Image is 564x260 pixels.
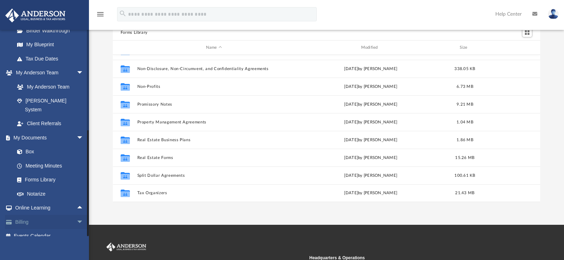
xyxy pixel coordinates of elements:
span: 100.61 KB [454,174,475,177]
a: My Documentsarrow_drop_down [5,131,91,145]
div: Size [450,44,479,51]
a: menu [96,14,105,18]
button: Split Dollar Agreements [137,173,291,178]
img: User Pic [548,9,559,19]
span: 1.86 MB [457,138,473,142]
button: Property Management Agreements [137,120,291,124]
a: Meeting Minutes [10,159,91,173]
button: Non-Profits [137,84,291,89]
a: My Anderson Team [10,80,87,94]
div: [DATE] by [PERSON_NAME] [294,119,448,126]
div: [DATE] by [PERSON_NAME] [294,66,448,72]
div: id [482,44,532,51]
div: grid [113,55,541,202]
div: Name [137,44,290,51]
a: Box [10,145,87,159]
i: search [119,10,127,17]
span: 338.05 KB [454,67,475,71]
span: arrow_drop_down [77,215,91,229]
div: [DATE] by [PERSON_NAME] [294,190,448,196]
a: My Anderson Teamarrow_drop_down [5,66,91,80]
div: [DATE] by [PERSON_NAME] [294,84,448,90]
a: Client Referrals [10,117,91,131]
a: Online Learningarrow_drop_up [5,201,91,215]
span: 21.43 MB [455,191,474,195]
a: Tax Due Dates [10,52,94,66]
button: Real Estate Business Plans [137,138,291,142]
button: Switch to Grid View [522,28,533,38]
span: arrow_drop_up [77,201,91,216]
button: Non-Disclosure, Non-Circumvent, and Confidentiality Agreements [137,67,291,71]
a: Forms Library [10,173,87,187]
a: Billingarrow_drop_down [5,215,94,229]
button: Promissory Notes [137,102,291,107]
div: [DATE] by [PERSON_NAME] [294,137,448,143]
div: id [116,44,134,51]
span: arrow_drop_down [77,66,91,80]
a: Events Calendar [5,229,94,243]
div: [DATE] by [PERSON_NAME] [294,101,448,108]
button: Forms Library [121,30,148,36]
div: Modified [294,44,447,51]
a: My Blueprint [10,38,91,52]
button: Real Estate Forms [137,155,291,160]
span: 6.73 MB [457,85,473,89]
div: [DATE] by [PERSON_NAME] [294,173,448,179]
span: arrow_drop_down [77,131,91,145]
a: Notarize [10,187,91,201]
span: 1.04 MB [457,120,473,124]
div: [DATE] by [PERSON_NAME] [294,155,448,161]
a: [PERSON_NAME] System [10,94,91,117]
span: 15.26 MB [455,156,474,160]
a: Binder Walkthrough [10,23,94,38]
button: Tax Organizers [137,191,291,195]
img: Anderson Advisors Platinum Portal [105,243,148,252]
span: 9.21 MB [457,102,473,106]
i: menu [96,10,105,18]
img: Anderson Advisors Platinum Portal [3,9,68,22]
